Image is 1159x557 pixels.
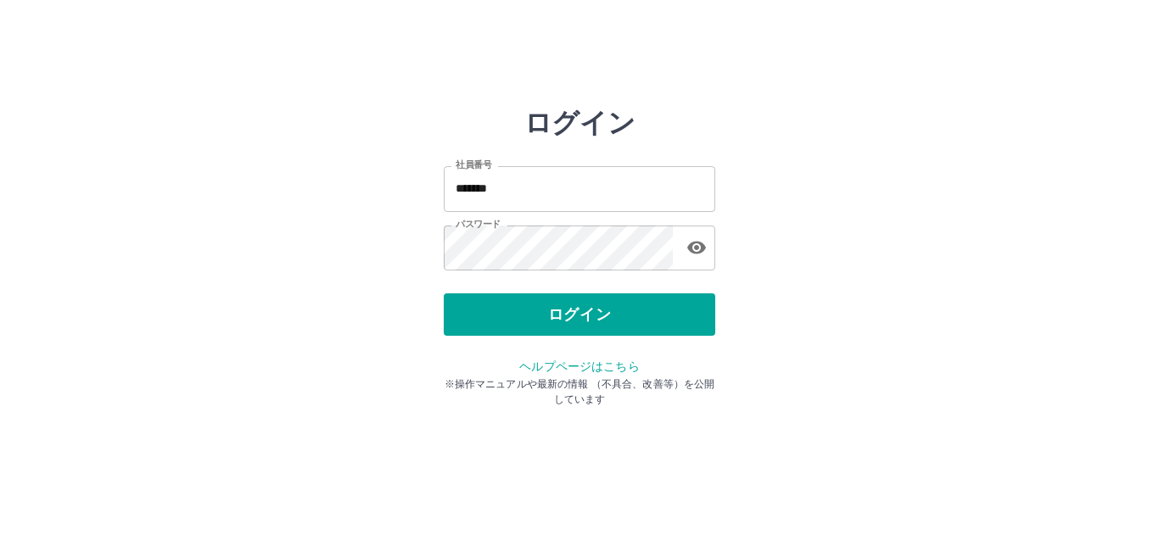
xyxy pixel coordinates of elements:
[444,376,715,407] p: ※操作マニュアルや最新の情報 （不具合、改善等）を公開しています
[524,107,635,139] h2: ログイン
[456,218,501,231] label: パスワード
[444,293,715,336] button: ログイン
[519,359,639,373] a: ヘルプページはこちら
[456,159,491,171] label: 社員番号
